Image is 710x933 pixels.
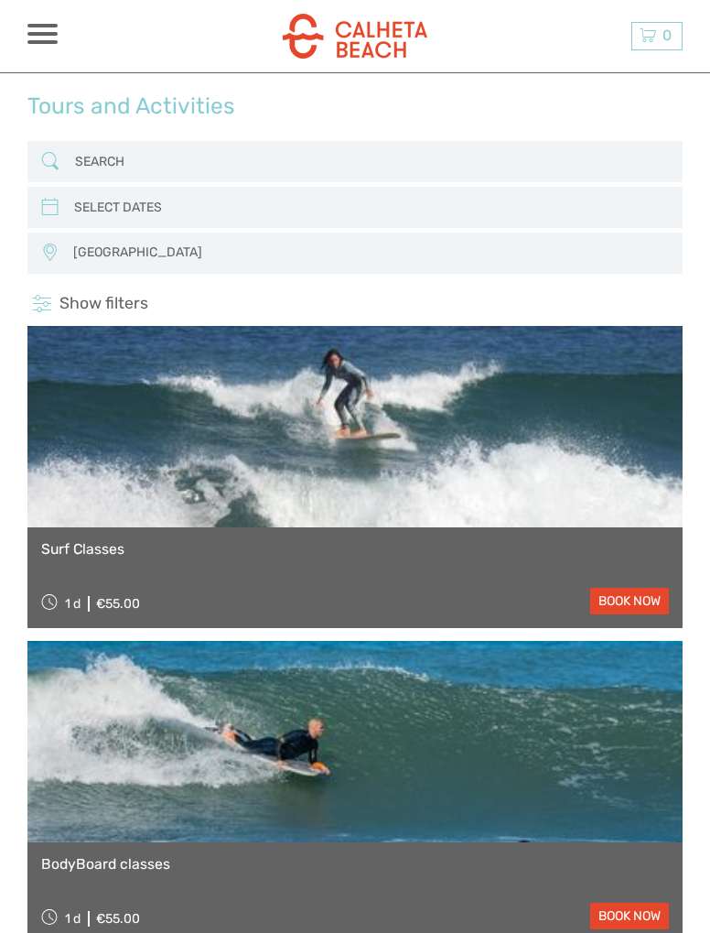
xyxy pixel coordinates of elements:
[65,238,673,267] button: [GEOGRAPHIC_DATA]
[65,911,81,927] span: 1 d
[27,92,235,119] h1: Tours and Activities
[67,192,640,222] input: SELECT DATES
[283,14,427,59] img: 3283-3bafb1e0-d569-4aa5-be6e-c19ca52e1a4a_logo_small.png
[660,27,674,44] span: 0
[41,541,669,559] a: Surf Classes
[344,507,710,933] iframe: LiveChat chat widget
[27,293,683,315] h4: Show filters
[59,293,148,315] span: Show filters
[96,911,140,927] div: €55.00
[68,146,640,177] input: SEARCH
[65,596,81,612] span: 1 d
[96,596,140,612] div: €55.00
[41,856,669,873] a: BodyBoard classes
